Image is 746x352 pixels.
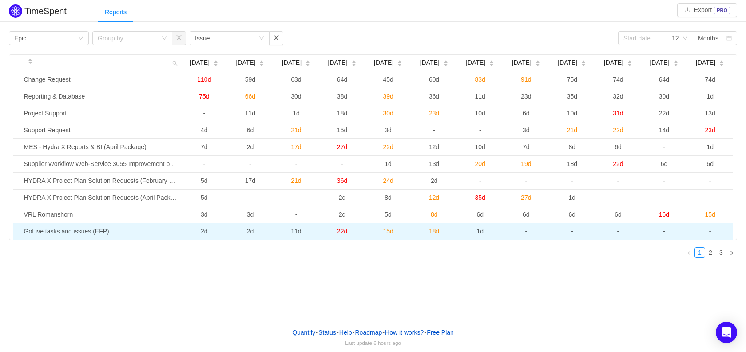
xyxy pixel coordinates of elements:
span: [DATE] [696,58,715,67]
span: [DATE] [650,58,669,67]
span: - [295,211,298,218]
input: Start date [618,31,667,45]
span: - [203,110,206,117]
span: - [341,160,343,167]
span: - [571,228,573,235]
h2: TimeSpent [24,6,67,16]
i: icon: caret-down [351,63,356,65]
span: - [663,177,665,184]
a: Quantify [292,326,316,339]
span: 2d [247,228,254,235]
span: 21d [291,127,301,134]
span: 75d [199,93,209,100]
a: Help [339,326,353,339]
span: 10d [475,143,485,150]
span: 23d [705,127,715,134]
span: 22d [613,127,623,134]
span: 6d [476,211,484,218]
span: 59d [245,76,255,83]
i: icon: caret-up [28,57,32,60]
span: - [617,177,619,184]
td: Change Request [20,71,182,88]
span: 66d [245,93,255,100]
span: 35d [567,93,577,100]
span: 12d [429,143,439,150]
a: Status [318,326,337,339]
span: 6d [661,160,668,167]
span: 63d [291,76,301,83]
td: HYDRA X Project Plan Solution Requests (February Package) [20,173,182,190]
span: 6d [523,211,530,218]
i: icon: caret-down [259,63,264,65]
span: • [382,329,385,336]
span: - [249,194,251,201]
div: Sort [305,59,310,65]
span: - [525,177,527,184]
i: icon: caret-up [535,59,540,62]
span: - [525,228,527,235]
span: 22d [659,110,669,117]
span: 2d [201,228,208,235]
li: Previous Page [684,247,694,258]
i: icon: caret-down [535,63,540,65]
div: Sort [719,59,724,65]
span: 1d [706,143,714,150]
span: 74d [705,76,715,83]
span: 17d [291,143,301,150]
span: [DATE] [466,58,485,67]
span: 5d [201,194,208,201]
span: 2d [431,177,438,184]
img: Quantify logo [9,4,22,18]
span: 30d [291,93,301,100]
span: - [479,127,481,134]
i: icon: calendar [726,36,732,42]
span: - [709,228,711,235]
span: 110d [197,76,211,83]
span: 32d [613,93,623,100]
i: icon: left [686,250,692,256]
span: 14d [659,127,669,134]
div: Months [698,32,718,45]
span: 22d [613,160,623,167]
i: icon: caret-up [259,59,264,62]
span: 39d [383,93,393,100]
span: • [316,329,318,336]
span: 8d [569,143,576,150]
div: Sort [673,59,679,65]
span: [DATE] [604,58,623,67]
span: 30d [383,110,393,117]
span: 5d [201,177,208,184]
span: 2d [339,194,346,201]
i: icon: caret-up [489,59,494,62]
span: [DATE] [190,58,210,67]
span: - [617,228,619,235]
span: 21d [291,177,301,184]
span: - [663,194,665,201]
i: icon: caret-down [443,63,448,65]
span: 3d [385,127,392,134]
i: icon: down [259,36,264,42]
i: icon: caret-up [397,59,402,62]
span: 6d [523,110,530,117]
span: 12d [429,194,439,201]
span: 5d [385,211,392,218]
span: 3d [201,211,208,218]
span: 36d [429,93,439,100]
span: - [295,160,298,167]
div: Open Intercom Messenger [716,322,737,343]
span: 23d [521,93,531,100]
span: 27d [337,143,347,150]
span: 31d [613,110,623,117]
span: 1d [706,93,714,100]
a: 3 [716,248,726,257]
i: icon: caret-up [673,59,678,62]
div: Sort [581,59,586,65]
td: GoLive tasks and issues (EFP) [20,223,182,240]
div: Group by [98,34,157,43]
span: - [571,177,573,184]
span: 4d [201,127,208,134]
span: 18d [429,228,439,235]
span: [DATE] [374,58,393,67]
i: icon: caret-down [719,63,724,65]
button: Free Plan [426,326,454,339]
